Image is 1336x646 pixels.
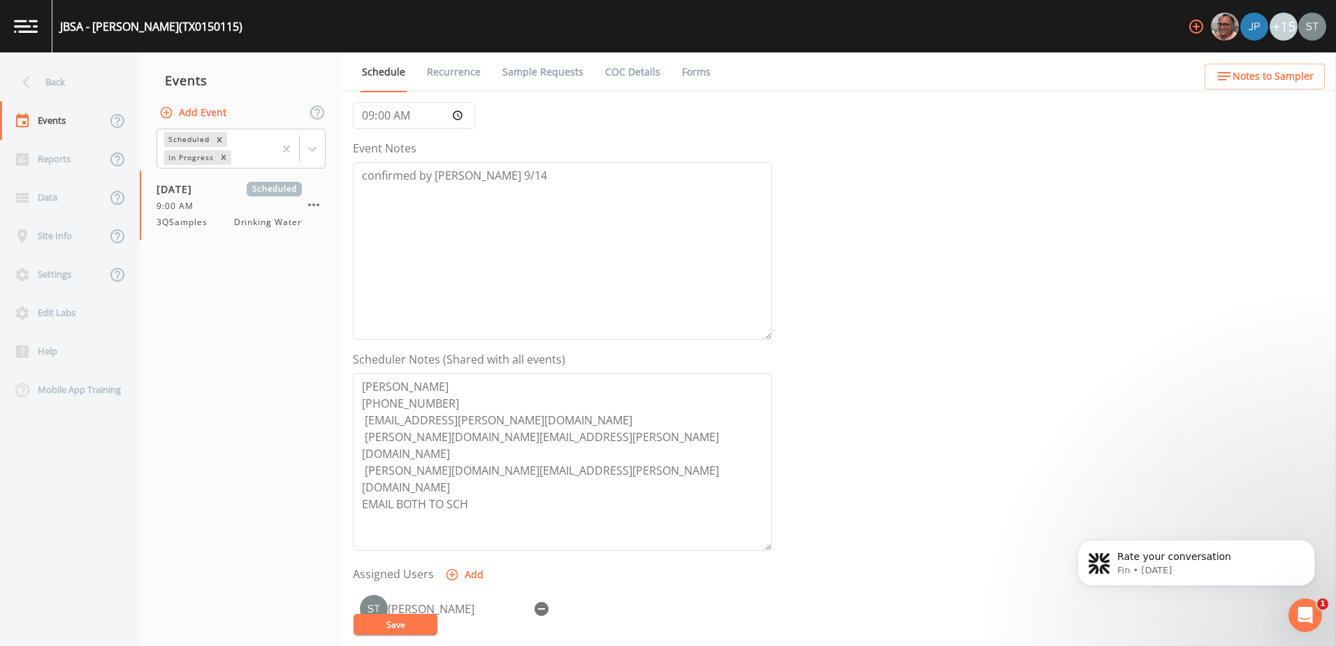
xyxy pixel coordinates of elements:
[1233,68,1314,85] span: Notes to Sampler
[164,132,212,147] div: Scheduled
[140,171,342,241] a: [DATE]Scheduled9:00 AM3QSamplesDrinking Water
[353,566,434,582] label: Assigned Users
[212,132,227,147] div: Remove Scheduled
[603,52,662,92] a: COC Details
[442,562,489,588] button: Add
[354,614,437,635] button: Save
[1240,13,1269,41] div: Joshua gere Paul
[157,200,202,213] span: 9:00 AM
[1298,13,1326,41] img: 8315ae1e0460c39f28dd315f8b59d613
[157,182,202,196] span: [DATE]
[1205,64,1325,89] button: Notes to Sampler
[388,601,528,617] div: [PERSON_NAME]
[360,595,388,623] img: c0670e89e469b6405363224a5fca805c
[425,52,483,92] a: Recurrence
[157,216,216,229] span: 3QSamples
[353,373,772,551] textarea: [PERSON_NAME] [PHONE_NUMBER] [EMAIL_ADDRESS][PERSON_NAME][DOMAIN_NAME] [PERSON_NAME][DOMAIN_NAME]...
[157,100,232,126] button: Add Event
[1057,510,1336,608] iframe: Intercom notifications message
[140,63,342,98] div: Events
[680,52,713,92] a: Forms
[1240,13,1268,41] img: 41241ef155101aa6d92a04480b0d0000
[353,140,416,157] label: Event Notes
[360,52,407,92] a: Schedule
[353,162,772,340] textarea: confirmed by [PERSON_NAME] 9/14
[1288,598,1322,632] iframe: Intercom live chat
[60,18,242,35] div: JBSA - [PERSON_NAME] (TX0150115)
[1210,13,1240,41] div: Mike Franklin
[500,52,586,92] a: Sample Requests
[1211,13,1239,41] img: e2d790fa78825a4bb76dcb6ab311d44c
[234,216,302,229] span: Drinking Water
[14,20,38,33] img: logo
[247,182,302,196] span: Scheduled
[1317,598,1328,610] span: 1
[164,150,216,165] div: In Progress
[1270,13,1298,41] div: +15
[353,351,565,368] label: Scheduler Notes (Shared with all events)
[216,150,231,165] div: Remove In Progress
